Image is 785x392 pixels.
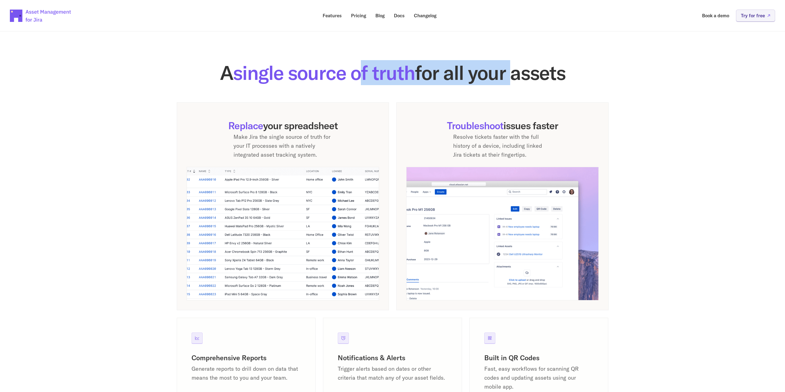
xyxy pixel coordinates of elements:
h3: Built in QR Codes [484,353,594,362]
h2: A for all your assets [177,63,609,83]
span: issues faster [503,119,558,132]
img: App [406,167,599,300]
p: Generate reports to drill down on data that means the most to you and your team. [192,365,301,382]
p: Fast, easy workflows for scanning QR codes and updating assets using our mobile app. [484,365,594,391]
p: Docs [394,13,405,18]
a: Blog [371,10,389,22]
p: Make Jira the single source of truth for your IT processes with a natively integrated asset track... [233,133,332,159]
a: Changelog [410,10,441,22]
a: Features [318,10,346,22]
p: Pricing [351,13,366,18]
h3: Comprehensive Reports [192,353,301,362]
p: Features [323,13,342,18]
img: App [187,167,379,300]
p: Blog [375,13,385,18]
a: Book a demo [698,10,733,22]
h3: Notifications & Alerts [338,353,447,362]
p: Try for free [741,13,765,18]
span: Replace [228,119,263,132]
p: Trigger alerts based on dates or other criteria that match any of your asset fields. [338,365,447,382]
p: Book a demo [702,13,729,18]
span: single source of truth [233,60,415,85]
p: Resolve tickets faster with the full history of a device, including linked Jira tickets at their ... [453,133,552,159]
a: Docs [390,10,409,22]
a: Try for free [736,10,775,22]
h3: your spreadsheet [187,120,379,131]
a: Pricing [347,10,370,22]
h3: Troubleshoot [406,120,599,131]
p: Changelog [414,13,436,18]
